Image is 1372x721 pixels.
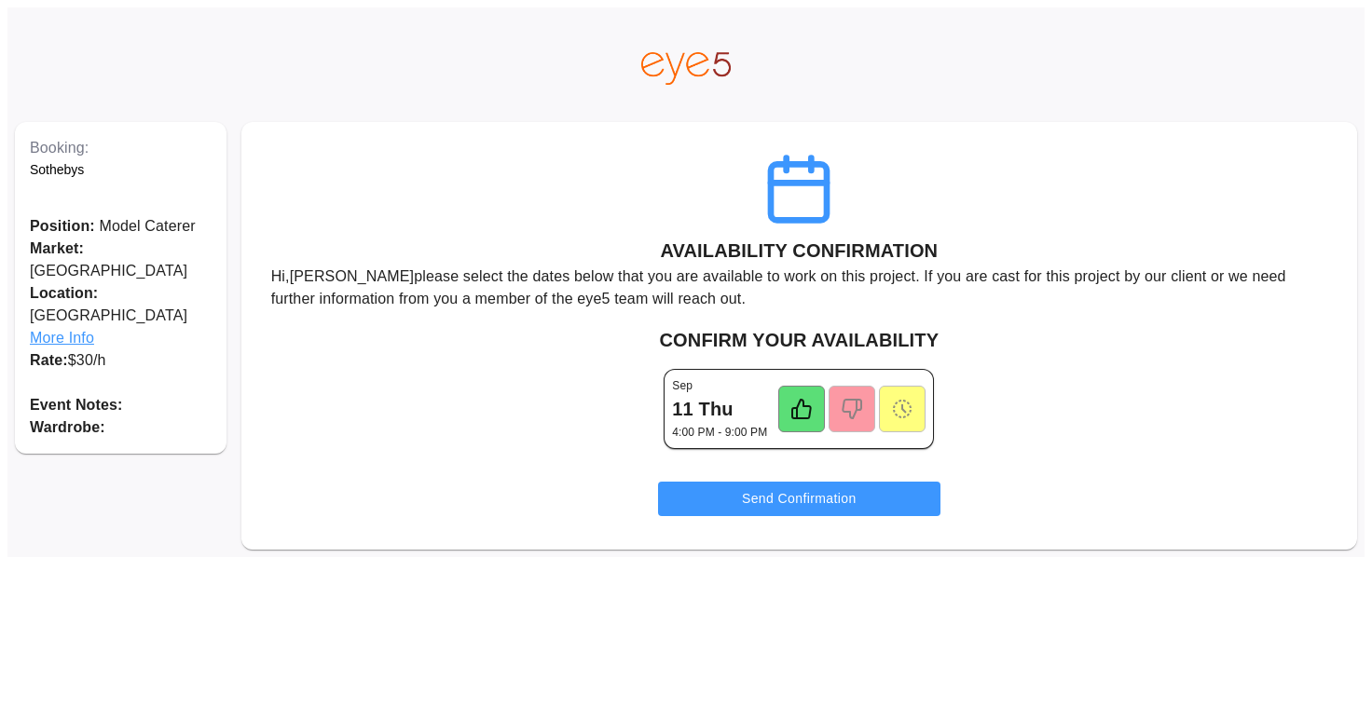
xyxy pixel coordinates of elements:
[30,282,212,349] p: [GEOGRAPHIC_DATA]
[271,265,1327,310] p: Hi, [PERSON_NAME] please select the dates below that you are available to work on this project. I...
[30,349,212,372] p: $ 30 /h
[641,52,731,85] img: eye5
[30,159,212,180] p: Sothebys
[660,236,938,265] h6: AVAILABILITY CONFIRMATION
[30,282,212,305] span: Location:
[256,325,1342,355] h6: CONFIRM YOUR AVAILABILITY
[30,238,212,282] p: [GEOGRAPHIC_DATA]
[672,377,693,394] p: Sep
[30,137,212,159] p: Booking:
[30,352,68,368] span: Rate:
[30,327,212,349] span: More Info
[30,240,84,256] span: Market:
[30,218,95,234] span: Position:
[672,424,767,441] p: 4:00 PM - 9:00 PM
[672,394,733,424] h6: 11 Thu
[658,482,940,516] button: Send Confirmation
[30,215,212,238] p: Model Caterer
[30,416,212,439] p: Wardrobe:
[30,394,212,416] p: Event Notes:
